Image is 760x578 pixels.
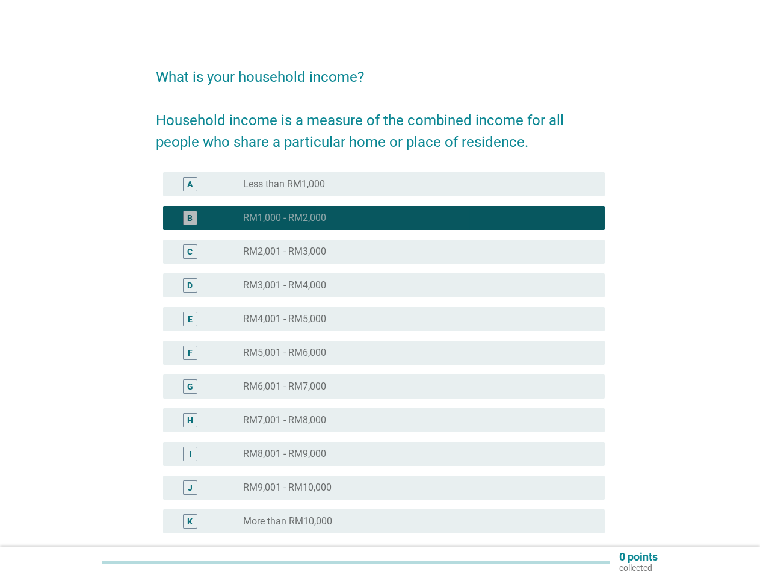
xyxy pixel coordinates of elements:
[187,212,193,225] div: B
[187,279,193,292] div: D
[189,448,191,461] div: I
[243,448,326,460] label: RM8,001 - RM9,000
[188,482,193,494] div: J
[243,515,332,527] label: More than RM10,000
[243,246,326,258] label: RM2,001 - RM3,000
[187,515,193,528] div: K
[243,178,325,190] label: Less than RM1,000
[243,482,332,494] label: RM9,001 - RM10,000
[243,347,326,359] label: RM5,001 - RM6,000
[188,313,193,326] div: E
[188,347,193,359] div: F
[187,414,193,427] div: H
[619,562,658,573] p: collected
[187,246,193,258] div: C
[243,414,326,426] label: RM7,001 - RM8,000
[187,178,193,191] div: A
[243,279,326,291] label: RM3,001 - RM4,000
[156,54,605,153] h2: What is your household income? Household income is a measure of the combined income for all peopl...
[243,381,326,393] label: RM6,001 - RM7,000
[243,313,326,325] label: RM4,001 - RM5,000
[187,381,193,393] div: G
[619,552,658,562] p: 0 points
[243,212,326,224] label: RM1,000 - RM2,000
